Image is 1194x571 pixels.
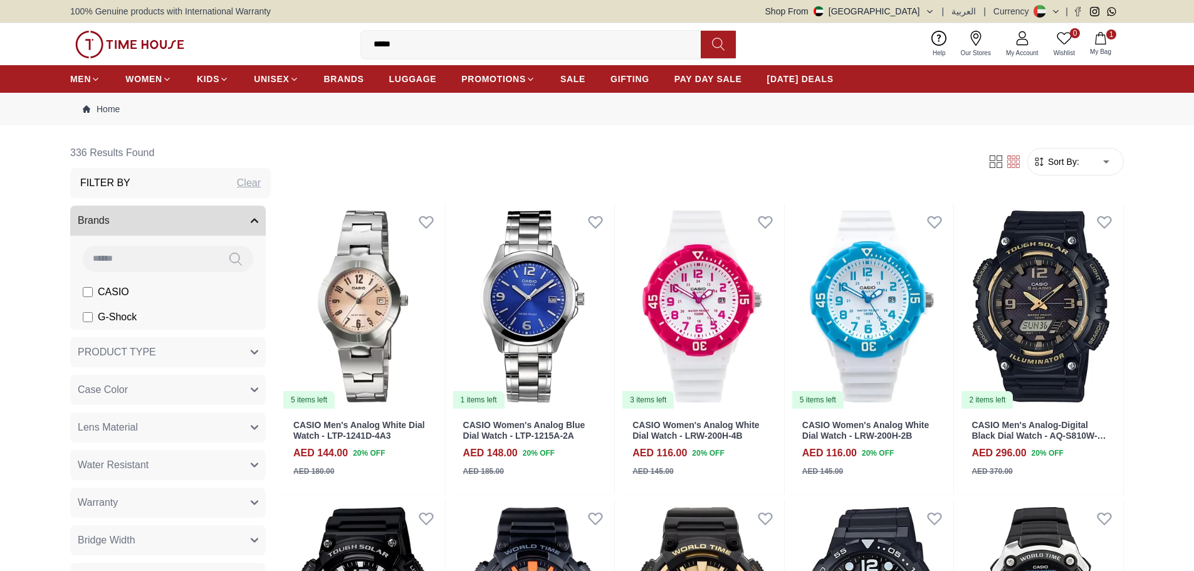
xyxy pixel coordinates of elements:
[632,466,673,477] div: AED 145.00
[959,203,1123,410] img: CASIO Men's Analog-Digital Black Dial Watch - AQ-S810W-1A3
[125,68,172,90] a: WOMEN
[98,285,129,300] span: CASIO
[78,345,156,360] span: PRODUCT TYPE
[925,28,953,60] a: Help
[80,175,130,191] h3: Filter By
[78,213,110,228] span: Brands
[862,448,894,459] span: 20 % OFF
[767,73,834,85] span: [DATE] DEALS
[767,68,834,90] a: [DATE] DEALS
[928,48,951,58] span: Help
[283,391,335,409] div: 5 items left
[389,73,437,85] span: LUGGAGE
[463,446,518,461] h4: AED 148.00
[622,391,674,409] div: 3 items left
[293,466,334,477] div: AED 180.00
[70,68,100,90] a: MEN
[971,446,1026,461] h4: AED 296.00
[802,420,929,441] a: CASIO Women's Analog White Dial Watch - LRW-200H-2B
[1032,448,1064,459] span: 20 % OFF
[293,446,348,461] h4: AED 144.00
[1001,48,1044,58] span: My Account
[1066,5,1068,18] span: |
[523,448,555,459] span: 20 % OFF
[324,68,364,90] a: BRANDS
[70,5,271,18] span: 100% Genuine products with International Warranty
[461,68,535,90] a: PROMOTIONS
[75,31,184,58] img: ...
[78,495,118,510] span: Warranty
[197,68,229,90] a: KIDS
[1049,48,1080,58] span: Wishlist
[610,73,649,85] span: GIFTING
[293,420,425,441] a: CASIO Men's Analog White Dial Watch - LTP-1241D-4A3
[83,287,93,297] input: CASIO
[197,73,219,85] span: KIDS
[983,5,986,18] span: |
[560,68,585,90] a: SALE
[790,203,954,410] img: CASIO Women's Analog White Dial Watch - LRW-200H-2B
[951,5,976,18] button: العربية
[620,203,784,410] a: CASIO Women's Analog White Dial Watch - LRW-200H-4B3 items left
[971,420,1106,451] a: CASIO Men's Analog-Digital Black Dial Watch - AQ-S810W-1A3
[324,73,364,85] span: BRANDS
[1070,28,1080,38] span: 0
[70,488,266,518] button: Warranty
[802,446,857,461] h4: AED 116.00
[1045,155,1079,168] span: Sort By:
[1073,7,1082,16] a: Facebook
[1082,29,1119,59] button: 1My Bag
[792,391,844,409] div: 5 items left
[70,337,266,367] button: PRODUCT TYPE
[70,525,266,555] button: Bridge Width
[1090,7,1099,16] a: Instagram
[78,420,138,435] span: Lens Material
[83,312,93,322] input: G-Shock
[956,48,996,58] span: Our Stores
[1033,155,1079,168] button: Sort By:
[83,103,120,115] a: Home
[632,446,687,461] h4: AED 116.00
[692,448,724,459] span: 20 % OFF
[802,466,843,477] div: AED 145.00
[461,73,526,85] span: PROMOTIONS
[125,73,162,85] span: WOMEN
[814,6,824,16] img: United Arab Emirates
[1085,47,1116,56] span: My Bag
[254,68,298,90] a: UNISEX
[78,533,135,548] span: Bridge Width
[254,73,289,85] span: UNISEX
[1046,28,1082,60] a: 0Wishlist
[959,203,1123,410] a: CASIO Men's Analog-Digital Black Dial Watch - AQ-S810W-1A32 items left
[560,73,585,85] span: SALE
[70,93,1124,125] nav: Breadcrumb
[674,73,742,85] span: PAY DAY SALE
[610,68,649,90] a: GIFTING
[620,203,784,410] img: CASIO Women's Analog White Dial Watch - LRW-200H-4B
[790,203,954,410] a: CASIO Women's Analog White Dial Watch - LRW-200H-2B5 items left
[451,203,615,410] a: CASIO Women's Analog Blue Dial Watch - LTP-1215A-2A1 items left
[70,412,266,443] button: Lens Material
[353,448,385,459] span: 20 % OFF
[78,458,149,473] span: Water Resistant
[961,391,1013,409] div: 2 items left
[463,420,585,441] a: CASIO Women's Analog Blue Dial Watch - LTP-1215A-2A
[70,375,266,405] button: Case Color
[971,466,1012,477] div: AED 370.00
[953,28,998,60] a: Our Stores
[70,206,266,236] button: Brands
[237,175,261,191] div: Clear
[942,5,945,18] span: |
[1106,29,1116,39] span: 1
[78,382,128,397] span: Case Color
[70,450,266,480] button: Water Resistant
[70,73,91,85] span: MEN
[1107,7,1116,16] a: Whatsapp
[453,391,505,409] div: 1 items left
[281,203,445,410] a: CASIO Men's Analog White Dial Watch - LTP-1241D-4A35 items left
[70,138,271,168] h6: 336 Results Found
[98,310,137,325] span: G-Shock
[632,420,759,441] a: CASIO Women's Analog White Dial Watch - LRW-200H-4B
[463,466,504,477] div: AED 185.00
